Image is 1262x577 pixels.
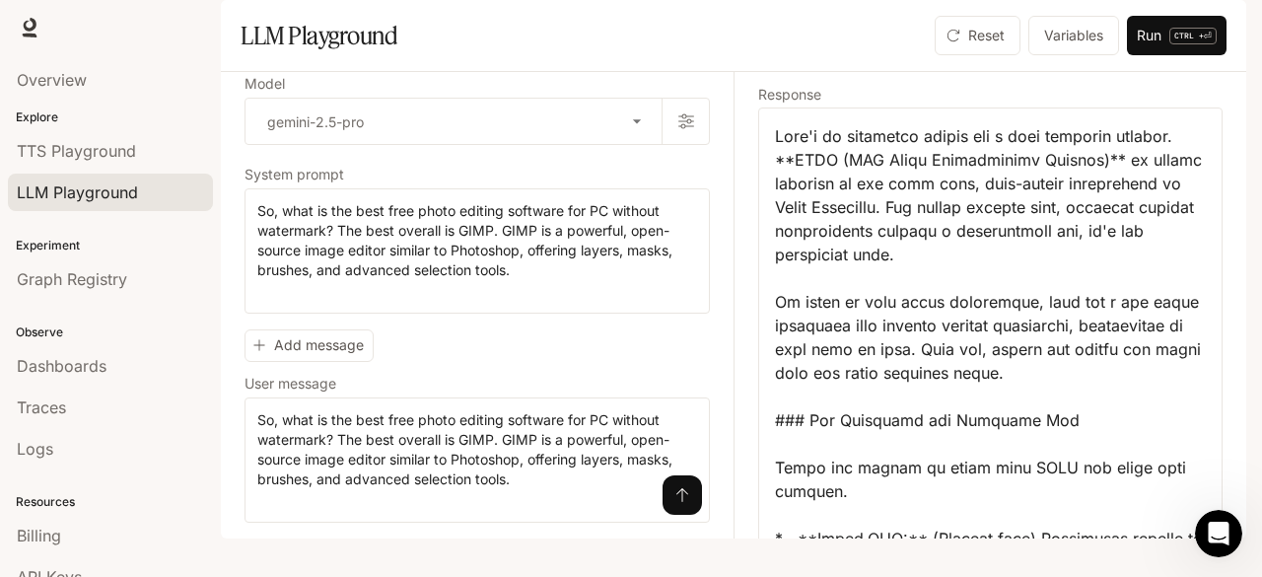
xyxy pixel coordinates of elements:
p: CTRL + [1174,30,1204,41]
p: gemini-2.5-pro [267,111,364,132]
iframe: Intercom live chat [1195,510,1242,557]
button: Reset [935,16,1020,55]
div: gemini-2.5-pro [245,99,662,144]
p: User message [245,377,336,391]
h1: LLM Playground [241,16,397,55]
button: RunCTRL +⏎ [1127,16,1227,55]
h5: Response [758,88,1223,102]
button: Add message [245,329,374,362]
p: Model [245,77,285,91]
p: ⏎ [1169,28,1217,44]
button: Variables [1028,16,1119,55]
p: System prompt [245,168,344,181]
